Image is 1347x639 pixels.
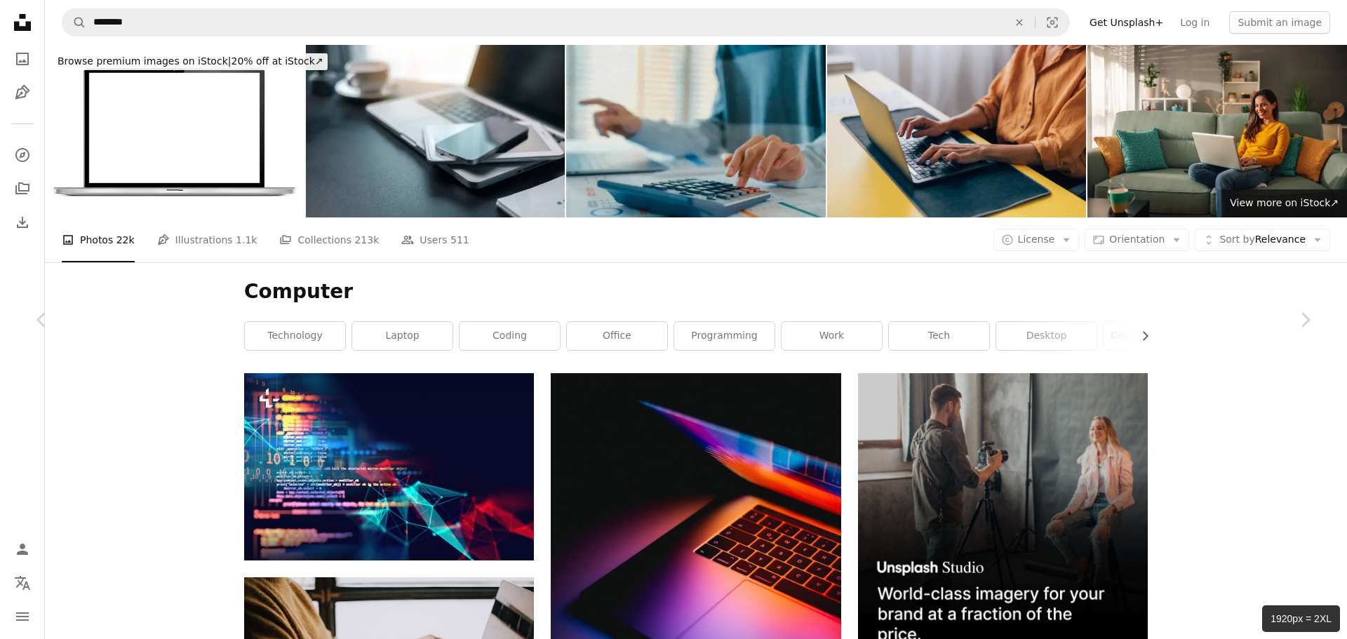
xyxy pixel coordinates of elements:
[236,232,257,248] span: 1.1k
[244,373,534,560] img: Programming code abstract technology background of software developer and Computer script
[674,322,775,350] a: programming
[1195,229,1330,251] button: Sort byRelevance
[8,45,36,73] a: Photos
[1036,9,1069,36] button: Visual search
[8,141,36,169] a: Explore
[1263,253,1347,387] a: Next
[1132,322,1148,350] button: scroll list to the right
[567,322,667,350] a: office
[1221,189,1347,217] a: View more on iStock↗
[8,569,36,597] button: Language
[58,55,323,67] span: 20% off at iStock ↗
[1104,322,1204,350] a: desktop computer
[279,217,379,262] a: Collections 213k
[245,322,345,350] a: technology
[354,232,379,248] span: 213k
[58,55,231,67] span: Browse premium images on iStock |
[1004,9,1035,36] button: Clear
[1018,234,1055,245] span: License
[8,603,36,631] button: Menu
[1081,11,1172,34] a: Get Unsplash+
[401,217,469,262] a: Users 511
[827,45,1087,217] img: Professional Woman Working on Laptop at Modern Workspace
[8,79,36,107] a: Illustrations
[306,45,565,217] img: Office workplace with laptop and smart phone on wood table. Workspace, desktop computer, office s...
[782,322,882,350] a: work
[460,322,560,350] a: coding
[1262,605,1340,632] div: 1920px = 2XL
[45,45,304,217] img: Front View of Modern Laptop
[996,322,1097,350] a: desktop
[244,460,534,473] a: Programming code abstract technology background of software developer and Computer script
[1219,233,1306,247] span: Relevance
[993,229,1080,251] button: License
[8,535,36,563] a: Log in / Sign up
[157,217,257,262] a: Illustrations 1.1k
[1109,234,1165,245] span: Orientation
[551,548,840,560] a: MacBook Pro turned on
[450,232,469,248] span: 511
[1087,45,1347,217] img: Portrait of a woman using laptop while sitting on a mint couch at home
[1085,229,1189,251] button: Orientation
[1219,234,1254,245] span: Sort by
[62,9,86,36] button: Search Unsplash
[45,45,336,79] a: Browse premium images on iStock|20% off at iStock↗
[889,322,989,350] a: tech
[1172,11,1218,34] a: Log in
[1229,11,1330,34] button: Submit an image
[1230,197,1339,208] span: View more on iStock ↗
[8,208,36,236] a: Download History
[352,322,453,350] a: laptop
[62,8,1070,36] form: Find visuals sitewide
[566,45,826,217] img: Close-up of hands young Asian man using calculator and laptop for financial planning at standing ...
[8,175,36,203] a: Collections
[244,279,1148,304] h1: Computer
